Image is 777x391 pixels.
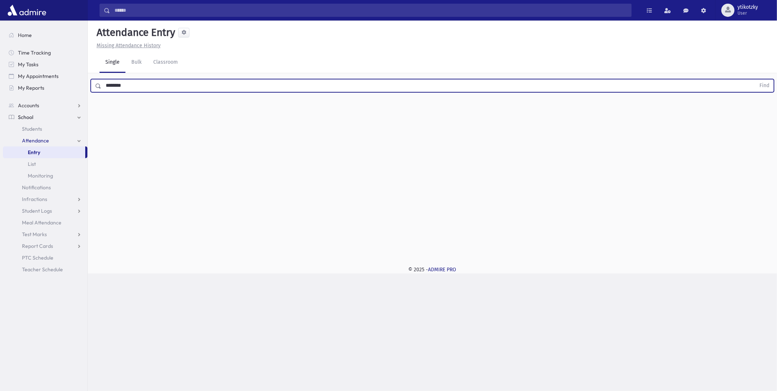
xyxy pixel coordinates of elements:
a: List [3,158,87,170]
a: Missing Attendance History [94,42,161,49]
span: Report Cards [22,243,53,249]
u: Missing Attendance History [97,42,161,49]
span: PTC Schedule [22,254,53,261]
span: Accounts [18,102,39,109]
input: Search [110,4,631,17]
span: User [737,10,758,16]
a: My Reports [3,82,87,94]
a: Single [100,52,125,73]
a: School [3,111,87,123]
a: Teacher Schedule [3,264,87,275]
span: My Appointments [18,73,59,79]
h5: Attendance Entry [94,26,175,39]
a: Monitoring [3,170,87,182]
div: © 2025 - [100,266,765,273]
a: ADMIRE PRO [428,267,457,273]
span: Meal Attendance [22,219,61,226]
span: Notifications [22,184,51,191]
a: PTC Schedule [3,252,87,264]
span: Entry [28,149,40,156]
span: Monitoring [28,172,53,179]
a: Bulk [125,52,147,73]
span: Time Tracking [18,49,51,56]
span: Teacher Schedule [22,266,63,273]
button: Find [755,79,774,92]
a: Meal Attendance [3,217,87,228]
a: My Appointments [3,70,87,82]
span: Test Marks [22,231,47,238]
span: Attendance [22,137,49,144]
a: Student Logs [3,205,87,217]
a: Time Tracking [3,47,87,59]
span: Student Logs [22,208,52,214]
img: AdmirePro [6,3,48,18]
a: Notifications [3,182,87,193]
span: Infractions [22,196,47,202]
a: Classroom [147,52,184,73]
a: Accounts [3,100,87,111]
a: Home [3,29,87,41]
a: Test Marks [3,228,87,240]
a: Report Cards [3,240,87,252]
a: Infractions [3,193,87,205]
a: Students [3,123,87,135]
a: Attendance [3,135,87,146]
a: Entry [3,146,85,158]
span: List [28,161,36,167]
a: My Tasks [3,59,87,70]
span: School [18,114,33,120]
span: My Tasks [18,61,38,68]
span: Students [22,126,42,132]
span: Home [18,32,32,38]
span: ytikotzky [737,4,758,10]
span: My Reports [18,85,44,91]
